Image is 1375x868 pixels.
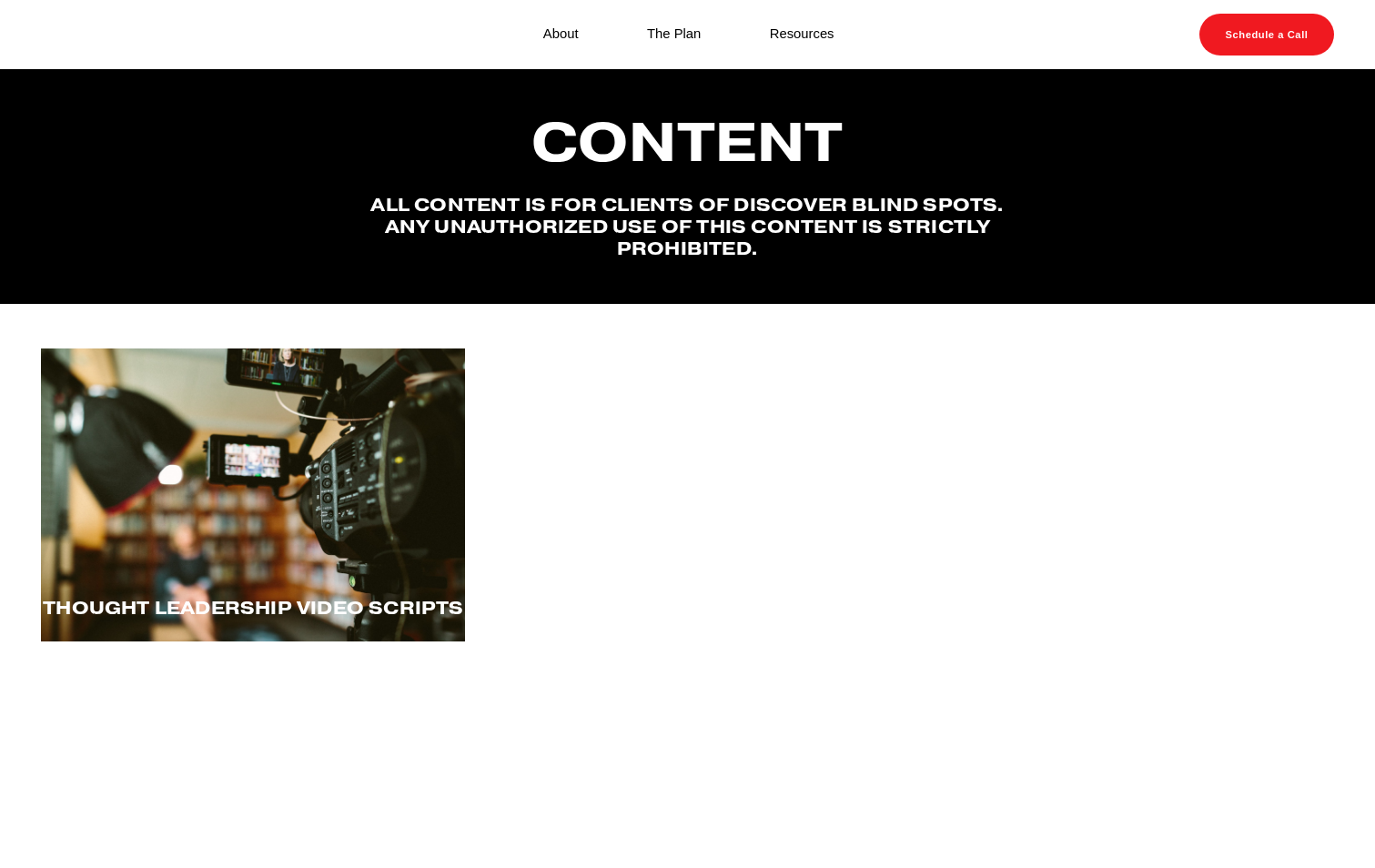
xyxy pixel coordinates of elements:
a: About [543,23,579,47]
a: Schedule a Call [1199,14,1333,56]
a: Resources [770,23,834,47]
h2: Content [367,113,1008,172]
img: Discover Blind Spots [41,14,157,56]
span: One word blogs [586,596,789,620]
a: The Plan [647,23,701,47]
h4: All content is for Clients of Discover Blind spots. Any unauthorized use of this content is stric... [367,195,1008,260]
span: Voice Overs [1047,596,1195,620]
span: Thought LEadership Video Scripts [43,596,463,620]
